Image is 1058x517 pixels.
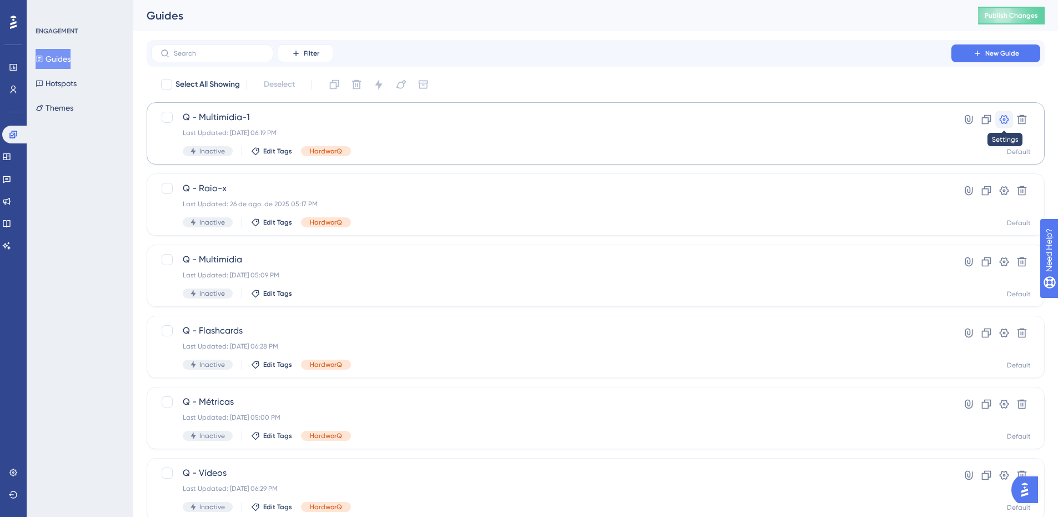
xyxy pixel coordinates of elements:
[985,49,1019,58] span: New Guide
[176,78,240,91] span: Select All Showing
[251,503,292,511] button: Edit Tags
[310,218,342,227] span: HardworQ
[978,7,1045,24] button: Publish Changes
[1007,218,1031,227] div: Default
[985,11,1038,20] span: Publish Changes
[1007,432,1031,441] div: Default
[263,289,292,298] span: Edit Tags
[183,324,920,337] span: Q - Flashcards
[199,503,225,511] span: Inactive
[183,342,920,351] div: Last Updated: [DATE] 06:28 PM
[263,503,292,511] span: Edit Tags
[263,360,292,369] span: Edit Tags
[263,218,292,227] span: Edit Tags
[36,98,73,118] button: Themes
[147,8,950,23] div: Guides
[1007,290,1031,299] div: Default
[310,147,342,156] span: HardworQ
[183,413,920,422] div: Last Updated: [DATE] 05:00 PM
[199,218,225,227] span: Inactive
[278,44,333,62] button: Filter
[174,49,264,57] input: Search
[951,44,1040,62] button: New Guide
[251,218,292,227] button: Edit Tags
[183,182,920,195] span: Q - Raio-x
[199,289,225,298] span: Inactive
[183,466,920,480] span: Q - Vídeos
[254,74,305,95] button: Deselect
[251,289,292,298] button: Edit Tags
[183,395,920,409] span: Q - Métricas
[183,200,920,208] div: Last Updated: 26 de ago. de 2025 05:17 PM
[199,360,225,369] span: Inactive
[251,360,292,369] button: Edit Tags
[304,49,319,58] span: Filter
[310,431,342,440] span: HardworQ
[36,49,71,69] button: Guides
[263,147,292,156] span: Edit Tags
[183,253,920,266] span: Q - Multimídia
[1007,503,1031,512] div: Default
[251,431,292,440] button: Edit Tags
[310,503,342,511] span: HardworQ
[263,431,292,440] span: Edit Tags
[26,3,69,16] span: Need Help?
[36,73,77,93] button: Hotspots
[36,27,78,36] div: ENGAGEMENT
[1007,147,1031,156] div: Default
[1007,361,1031,370] div: Default
[1011,473,1045,506] iframe: UserGuiding AI Assistant Launcher
[183,484,920,493] div: Last Updated: [DATE] 06:29 PM
[251,147,292,156] button: Edit Tags
[199,431,225,440] span: Inactive
[183,271,920,280] div: Last Updated: [DATE] 05:09 PM
[310,360,342,369] span: HardworQ
[199,147,225,156] span: Inactive
[183,128,920,137] div: Last Updated: [DATE] 06:19 PM
[264,78,295,91] span: Deselect
[183,111,920,124] span: Q - Multimídia-1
